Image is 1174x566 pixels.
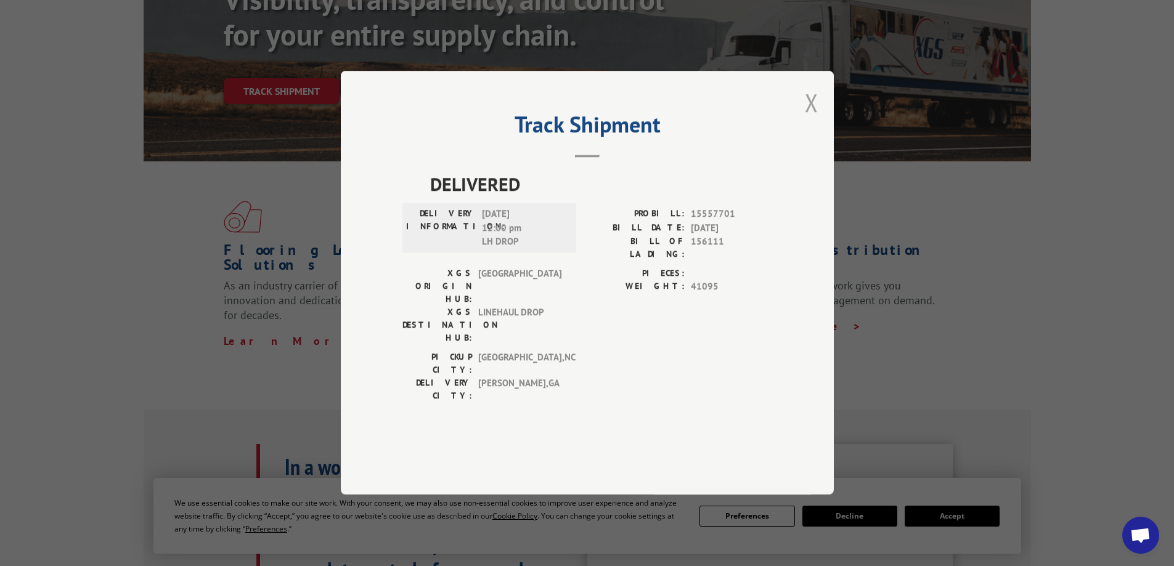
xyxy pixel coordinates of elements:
[691,235,772,261] span: 156111
[406,208,476,249] label: DELIVERY INFORMATION:
[402,377,472,403] label: DELIVERY CITY:
[402,267,472,306] label: XGS ORIGIN HUB:
[482,208,565,249] span: [DATE] 12:00 pm LH DROP
[430,171,772,198] span: DELIVERED
[1122,517,1159,554] div: Open chat
[805,86,818,119] button: Close modal
[587,267,685,280] label: PIECES:
[402,351,472,377] label: PICKUP CITY:
[587,280,685,294] label: WEIGHT:
[478,351,561,377] span: [GEOGRAPHIC_DATA] , NC
[691,280,772,294] span: 41095
[402,306,472,345] label: XGS DESTINATION HUB:
[478,267,561,306] span: [GEOGRAPHIC_DATA]
[587,235,685,261] label: BILL OF LADING:
[402,116,772,139] h2: Track Shipment
[478,306,561,345] span: LINEHAUL DROP
[478,377,561,403] span: [PERSON_NAME] , GA
[587,221,685,235] label: BILL DATE:
[691,221,772,235] span: [DATE]
[691,208,772,222] span: 15557701
[587,208,685,222] label: PROBILL:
